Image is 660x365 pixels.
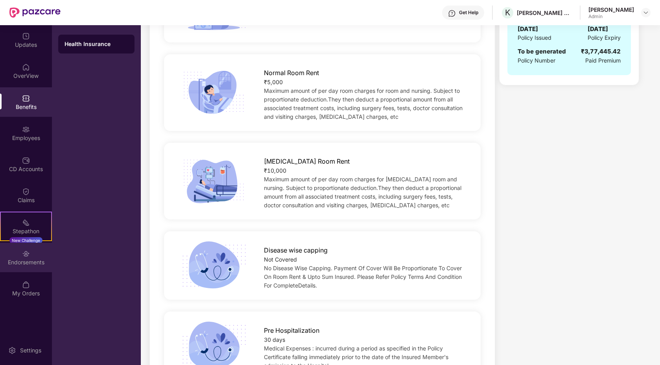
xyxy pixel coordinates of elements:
span: Policy Number [518,57,555,64]
span: Paid Premium [585,56,621,65]
img: svg+xml;base64,PHN2ZyBpZD0iRW5kb3JzZW1lbnRzIiB4bWxucz0iaHR0cDovL3d3dy53My5vcmcvMjAwMC9zdmciIHdpZH... [22,250,30,258]
span: To be generated [518,48,566,55]
img: svg+xml;base64,PHN2ZyBpZD0iQ2xhaW0iIHhtbG5zPSJodHRwOi8vd3d3LnczLm9yZy8yMDAwL3N2ZyIgd2lkdGg9IjIwIi... [22,188,30,195]
span: K [505,8,510,17]
span: Pre Hospitalization [264,326,319,336]
span: No Disease Wise Capping. Payment Of Cover Will Be Proportionate To Cover On Room Rent & Upto Sum ... [264,265,462,289]
div: Admin [588,13,634,20]
img: svg+xml;base64,PHN2ZyB4bWxucz0iaHR0cDovL3d3dy53My5vcmcvMjAwMC9zdmciIHdpZHRoPSIyMSIgaGVpZ2h0PSIyMC... [22,219,30,227]
span: Policy Expiry [588,33,621,42]
img: svg+xml;base64,PHN2ZyBpZD0iQmVuZWZpdHMiIHhtbG5zPSJodHRwOi8vd3d3LnczLm9yZy8yMDAwL3N2ZyIgd2lkdGg9Ij... [22,94,30,102]
img: svg+xml;base64,PHN2ZyBpZD0iQ0RfQWNjb3VudHMiIGRhdGEtbmFtZT0iQ0QgQWNjb3VudHMiIHhtbG5zPSJodHRwOi8vd3... [22,157,30,164]
img: svg+xml;base64,PHN2ZyBpZD0iU2V0dGluZy0yMHgyMCIgeG1sbnM9Imh0dHA6Ly93d3cudzMub3JnLzIwMDAvc3ZnIiB3aW... [8,347,16,354]
img: svg+xml;base64,PHN2ZyBpZD0iSGVscC0zMngzMiIgeG1sbnM9Imh0dHA6Ly93d3cudzMub3JnLzIwMDAvc3ZnIiB3aWR0aD... [448,9,456,17]
span: Maximum amount of per day room charges for [MEDICAL_DATA] room and nursing. Subject to proportion... [264,176,461,208]
div: Stepathon [1,227,51,235]
span: [DATE] [588,24,608,34]
img: svg+xml;base64,PHN2ZyBpZD0iVXBkYXRlZCIgeG1sbnM9Imh0dHA6Ly93d3cudzMub3JnLzIwMDAvc3ZnIiB3aWR0aD0iMj... [22,32,30,40]
img: svg+xml;base64,PHN2ZyBpZD0iSG9tZSIgeG1sbnM9Imh0dHA6Ly93d3cudzMub3JnLzIwMDAvc3ZnIiB3aWR0aD0iMjAiIG... [22,63,30,71]
div: Not Covered [264,255,466,264]
img: New Pazcare Logo [9,7,61,18]
img: icon [179,68,249,117]
div: [PERSON_NAME] [588,6,634,13]
div: 30 days [264,336,466,344]
img: svg+xml;base64,PHN2ZyBpZD0iRHJvcGRvd24tMzJ4MzIiIHhtbG5zPSJodHRwOi8vd3d3LnczLm9yZy8yMDAwL3N2ZyIgd2... [643,9,649,16]
div: New Challenge [9,237,42,243]
img: svg+xml;base64,PHN2ZyBpZD0iRW1wbG95ZWVzIiB4bWxucz0iaHR0cDovL3d3dy53My5vcmcvMjAwMC9zdmciIHdpZHRoPS... [22,125,30,133]
div: [PERSON_NAME] ADVISORS PRIVATE LIMITED [517,9,572,17]
img: icon [179,157,249,206]
span: [DATE] [518,24,538,34]
span: Maximum amount of per day room charges for room and nursing. Subject to proportionate deduction.T... [264,87,463,120]
div: Settings [18,347,44,354]
span: Disease wise capping [264,245,328,255]
div: ₹3,77,445.42 [581,47,621,56]
div: Health Insurance [65,40,128,48]
img: svg+xml;base64,PHN2ZyBpZD0iTXlfT3JkZXJzIiBkYXRhLW5hbWU9Ik15IE9yZGVycyIgeG1sbnM9Imh0dHA6Ly93d3cudz... [22,281,30,289]
span: [MEDICAL_DATA] Room Rent [264,157,350,166]
img: icon [179,241,249,290]
span: Normal Room Rent [264,68,319,78]
div: ₹5,000 [264,78,466,87]
span: Policy Issued [518,33,551,42]
div: Get Help [459,9,478,16]
div: ₹10,000 [264,166,466,175]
